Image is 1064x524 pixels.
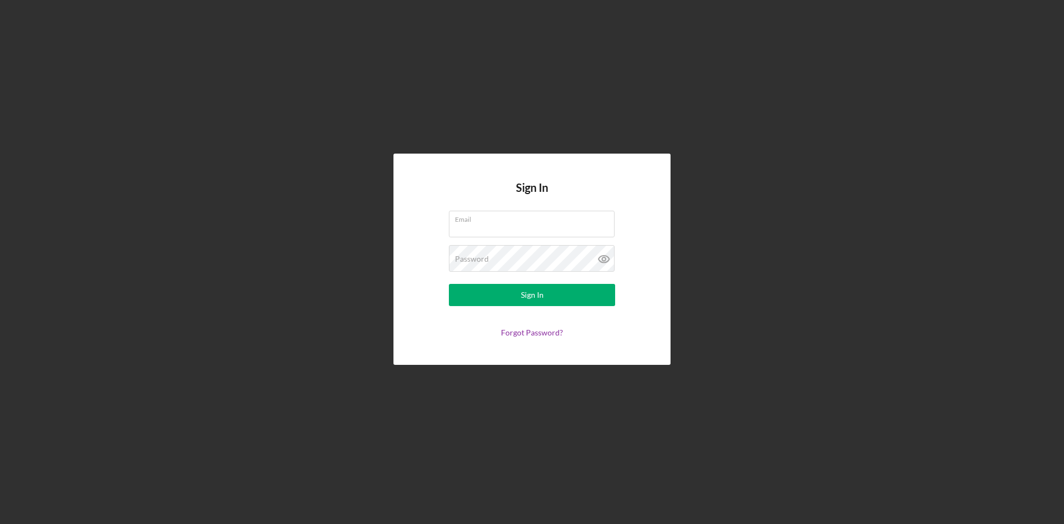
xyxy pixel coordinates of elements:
button: Sign In [449,284,615,306]
div: Sign In [521,284,544,306]
label: Password [455,255,489,263]
label: Email [455,211,615,223]
a: Forgot Password? [501,328,563,337]
h4: Sign In [516,181,548,211]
